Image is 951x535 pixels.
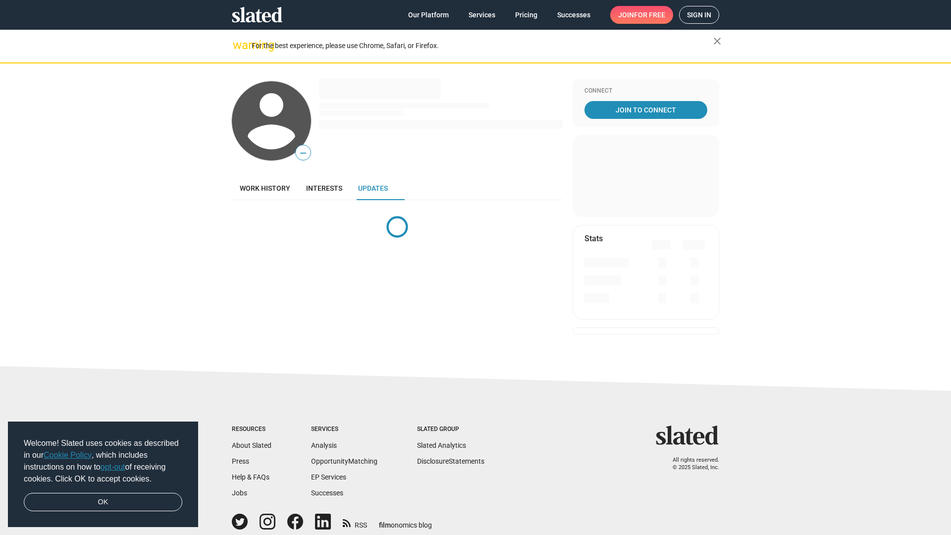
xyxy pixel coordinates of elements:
a: Joinfor free [610,6,673,24]
mat-card-title: Stats [584,233,603,244]
div: Services [311,426,377,433]
span: Services [469,6,495,24]
a: About Slated [232,441,271,449]
a: Our Platform [400,6,457,24]
a: OpportunityMatching [311,457,377,465]
a: RSS [343,515,367,530]
span: Updates [358,184,388,192]
mat-icon: warning [233,39,245,51]
a: Jobs [232,489,247,497]
a: Pricing [507,6,545,24]
a: Interests [298,176,350,200]
div: For the best experience, please use Chrome, Safari, or Firefox. [252,39,713,53]
div: Slated Group [417,426,484,433]
p: All rights reserved. © 2025 Slated, Inc. [662,457,719,471]
span: Interests [306,184,342,192]
span: — [296,147,311,160]
span: for free [634,6,665,24]
span: Welcome! Slated uses cookies as described in our , which includes instructions on how to of recei... [24,437,182,485]
a: Successes [549,6,598,24]
a: Help & FAQs [232,473,269,481]
a: dismiss cookie message [24,493,182,512]
mat-icon: close [711,35,723,47]
a: DisclosureStatements [417,457,484,465]
a: filmonomics blog [379,513,432,530]
a: EP Services [311,473,346,481]
a: Slated Analytics [417,441,466,449]
div: Connect [584,87,707,95]
a: Join To Connect [584,101,707,119]
span: Join To Connect [586,101,705,119]
a: Services [461,6,503,24]
a: Analysis [311,441,337,449]
span: film [379,521,391,529]
span: Our Platform [408,6,449,24]
a: Work history [232,176,298,200]
span: Work history [240,184,290,192]
a: Updates [350,176,396,200]
span: Join [618,6,665,24]
a: opt-out [101,463,125,471]
a: Press [232,457,249,465]
a: Successes [311,489,343,497]
div: Resources [232,426,271,433]
a: Cookie Policy [44,451,92,459]
span: Pricing [515,6,537,24]
div: cookieconsent [8,422,198,528]
span: Sign in [687,6,711,23]
a: Sign in [679,6,719,24]
span: Successes [557,6,590,24]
